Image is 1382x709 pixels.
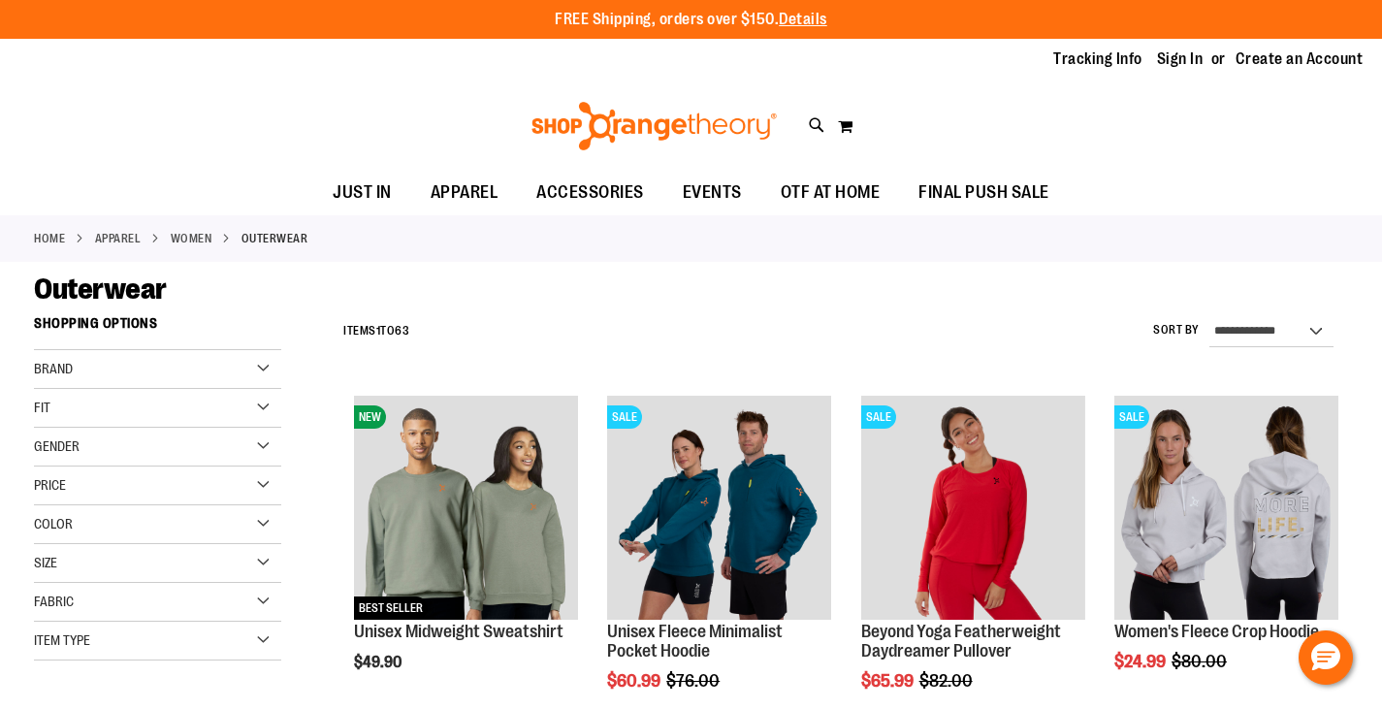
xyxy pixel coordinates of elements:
span: OTF AT HOME [781,171,881,214]
span: Size [34,555,57,570]
h2: Items to [343,316,409,346]
span: FINAL PUSH SALE [918,171,1049,214]
span: Fabric [34,594,74,609]
a: Product image for Beyond Yoga Featherweight Daydreamer PulloverSALE [861,396,1085,623]
span: APPAREL [431,171,498,214]
a: JUST IN [313,171,411,215]
a: OTF AT HOME [761,171,900,215]
strong: Outerwear [241,230,308,247]
p: FREE Shipping, orders over $150. [555,9,827,31]
span: $82.00 [919,671,976,691]
span: NEW [354,405,386,429]
span: Outerwear [34,273,167,306]
span: SALE [607,405,642,429]
span: Item Type [34,632,90,648]
span: 63 [395,324,409,338]
button: Hello, have a question? Let’s chat. [1299,630,1353,685]
a: Unisex Fleece Minimalist Pocket HoodieSALE [607,396,831,623]
a: Women's Fleece Crop Hoodie [1114,622,1319,641]
span: $24.99 [1114,652,1169,671]
span: $76.00 [666,671,723,691]
span: ACCESSORIES [536,171,644,214]
a: Create an Account [1236,48,1364,70]
img: Product image for Womens Fleece Crop Hoodie [1114,396,1338,620]
img: Unisex Midweight Sweatshirt [354,396,578,620]
a: Home [34,230,65,247]
span: SALE [1114,405,1149,429]
a: Tracking Info [1053,48,1142,70]
a: Beyond Yoga Featherweight Daydreamer Pullover [861,622,1061,661]
span: Price [34,477,66,493]
span: SALE [861,405,896,429]
span: $60.99 [607,671,663,691]
span: $65.99 [861,671,916,691]
span: EVENTS [683,171,742,214]
span: Color [34,516,73,532]
a: Product image for Womens Fleece Crop HoodieSALE [1114,396,1338,623]
a: EVENTS [663,171,761,215]
a: ACCESSORIES [517,171,663,215]
a: Unisex Fleece Minimalist Pocket Hoodie [607,622,783,661]
span: JUST IN [333,171,392,214]
span: $49.90 [354,654,404,671]
span: $80.00 [1172,652,1230,671]
strong: Shopping Options [34,306,281,350]
img: Shop Orangetheory [529,102,780,150]
span: Brand [34,361,73,376]
a: Unisex Midweight Sweatshirt [354,622,563,641]
a: APPAREL [411,171,518,214]
a: APPAREL [95,230,142,247]
span: Fit [34,400,50,415]
span: 1 [376,324,381,338]
img: Unisex Fleece Minimalist Pocket Hoodie [607,396,831,620]
a: Unisex Midweight SweatshirtNEWBEST SELLER [354,396,578,623]
img: Product image for Beyond Yoga Featherweight Daydreamer Pullover [861,396,1085,620]
a: FINAL PUSH SALE [899,171,1069,215]
span: BEST SELLER [354,596,428,620]
span: Gender [34,438,80,454]
label: Sort By [1153,322,1200,338]
a: Details [779,11,827,28]
a: Sign In [1157,48,1204,70]
a: WOMEN [171,230,212,247]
